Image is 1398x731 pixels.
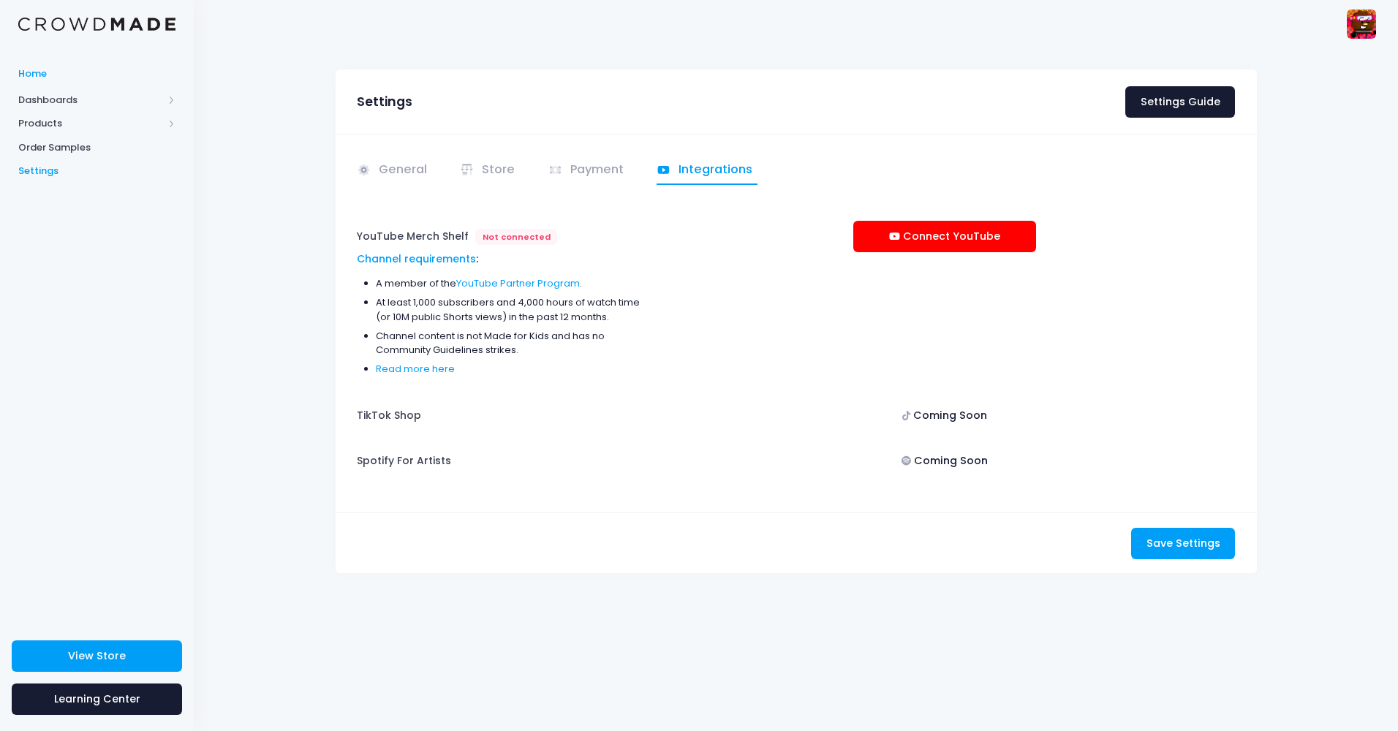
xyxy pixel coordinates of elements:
div: : [357,251,641,267]
span: Not connected [475,229,557,245]
span: Save Settings [1146,536,1220,550]
a: Integrations [657,156,757,185]
a: General [357,156,432,185]
li: A member of the . [376,276,641,291]
a: Settings Guide [1125,86,1235,118]
a: Channel requirements [357,251,476,266]
a: YouTube Partner Program [456,276,580,290]
a: Store [460,156,520,185]
button: Save Settings [1131,528,1235,559]
label: Spotify For Artists [357,446,451,477]
img: Logo [18,18,175,31]
a: Connect YouTube [853,221,1036,252]
li: Channel content is not Made for Kids and has no Community Guidelines strikes. [376,329,641,357]
span: Order Samples [18,140,175,155]
span: Settings [18,164,175,178]
div: Coming Soon [853,400,1036,431]
span: Dashboards [18,93,163,107]
a: View Store [12,640,182,672]
h3: Settings [357,94,412,110]
li: At least 1,000 subscribers and 4,000 hours of watch time (or 10M public Shorts views) in the past... [376,295,641,324]
span: Home [18,67,175,81]
img: User [1347,10,1376,39]
label: YouTube Merch Shelf [357,221,469,251]
label: TikTok Shop [357,400,421,431]
span: View Store [68,648,126,663]
span: Products [18,116,163,131]
a: Learning Center [12,683,182,715]
a: Read more here [376,362,455,376]
a: Payment [548,156,629,185]
span: Learning Center [54,692,140,706]
div: Coming Soon [853,446,1036,477]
